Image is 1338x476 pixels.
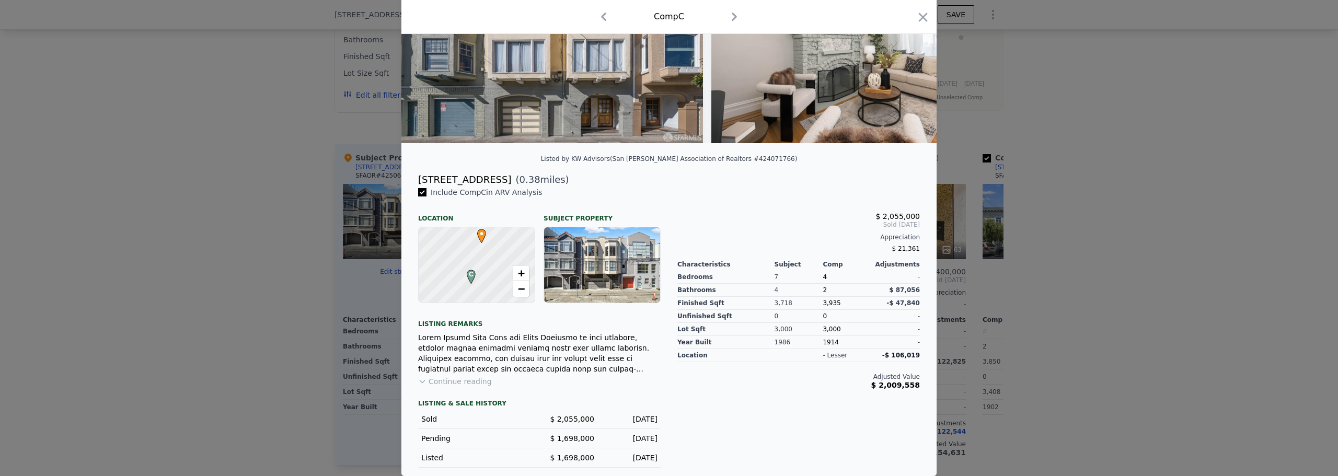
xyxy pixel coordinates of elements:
[603,433,658,444] div: [DATE]
[654,10,684,23] div: Comp C
[677,271,775,284] div: Bedrooms
[550,434,594,443] span: $ 1,698,000
[520,174,540,185] span: 0.38
[775,297,823,310] div: 3,718
[677,233,920,241] div: Appreciation
[603,452,658,463] div: [DATE]
[550,415,594,423] span: $ 2,055,000
[511,172,569,187] span: ( miles)
[871,310,920,323] div: -
[871,260,920,269] div: Adjustments
[677,323,775,336] div: Lot Sqft
[518,266,525,280] span: +
[544,206,661,223] div: Subject Property
[823,273,827,281] span: 4
[871,323,920,336] div: -
[677,336,775,349] div: Year Built
[889,286,920,294] span: $ 87,056
[677,260,775,269] div: Characteristics
[871,381,920,389] span: $ 2,009,558
[775,271,823,284] div: 7
[775,323,823,336] div: 3,000
[550,454,594,462] span: $ 1,698,000
[882,352,920,359] span: -$ 106,019
[603,414,658,424] div: [DATE]
[677,284,775,297] div: Bathrooms
[421,452,531,463] div: Listed
[823,299,840,307] span: 3,935
[677,220,920,229] span: Sold [DATE]
[823,326,840,333] span: 3,000
[823,284,871,297] div: 2
[775,310,823,323] div: 0
[513,281,529,297] a: Zoom out
[823,260,871,269] div: Comp
[775,336,823,349] div: 1986
[892,245,920,252] span: $ 21,361
[426,188,547,196] span: Include Comp C in ARV Analysis
[418,399,661,410] div: LISTING & SALE HISTORY
[886,299,920,307] span: -$ 47,840
[475,229,481,235] div: •
[421,433,531,444] div: Pending
[418,206,535,223] div: Location
[513,265,529,281] a: Zoom in
[418,376,492,387] button: Continue reading
[418,332,661,374] div: Lorem Ipsumd Sita Cons adi Elits Doeiusmo te inci utlabore, etdolor magnaa enimadmi veniamq nostr...
[464,270,478,279] span: C
[823,336,871,349] div: 1914
[677,373,920,381] div: Adjusted Value
[677,297,775,310] div: Finished Sqft
[518,282,525,295] span: −
[464,270,470,276] div: C
[418,311,661,328] div: Listing remarks
[541,155,798,162] div: Listed by KW Advisors (San [PERSON_NAME] Association of Realtors #424071766)
[677,349,775,362] div: location
[823,312,827,320] span: 0
[875,212,920,220] span: $ 2,055,000
[775,260,823,269] div: Subject
[871,271,920,284] div: -
[871,336,920,349] div: -
[775,284,823,297] div: 4
[475,226,489,241] span: •
[823,351,847,359] div: - lesser
[418,172,511,187] div: [STREET_ADDRESS]
[421,414,531,424] div: Sold
[677,310,775,323] div: Unfinished Sqft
